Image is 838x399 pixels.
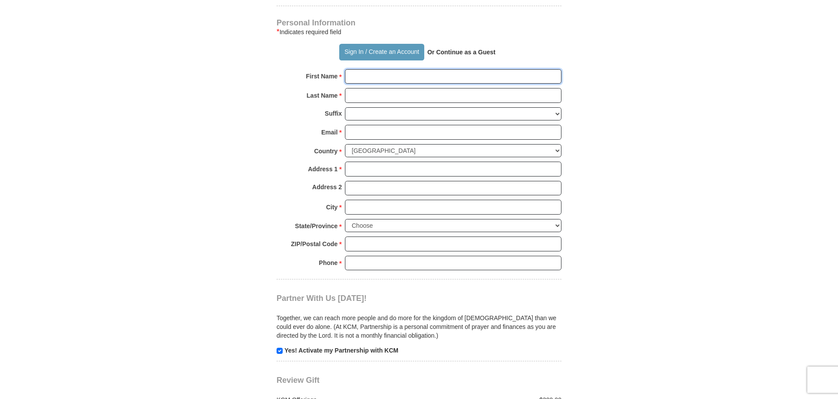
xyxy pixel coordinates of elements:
strong: Country [314,145,338,157]
span: Review Gift [277,376,320,385]
strong: Or Continue as a Guest [427,49,496,56]
strong: Phone [319,257,338,269]
strong: ZIP/Postal Code [291,238,338,250]
strong: State/Province [295,220,337,232]
strong: Email [321,126,337,138]
strong: Address 1 [308,163,338,175]
h4: Personal Information [277,19,561,26]
strong: Last Name [307,89,338,102]
p: Together, we can reach more people and do more for the kingdom of [DEMOGRAPHIC_DATA] than we coul... [277,314,561,340]
span: Partner With Us [DATE]! [277,294,367,303]
strong: Suffix [325,107,342,120]
strong: Yes! Activate my Partnership with KCM [284,347,398,354]
div: Indicates required field [277,27,561,37]
button: Sign In / Create an Account [339,44,424,60]
strong: Address 2 [312,181,342,193]
strong: City [326,201,337,213]
strong: First Name [306,70,337,82]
